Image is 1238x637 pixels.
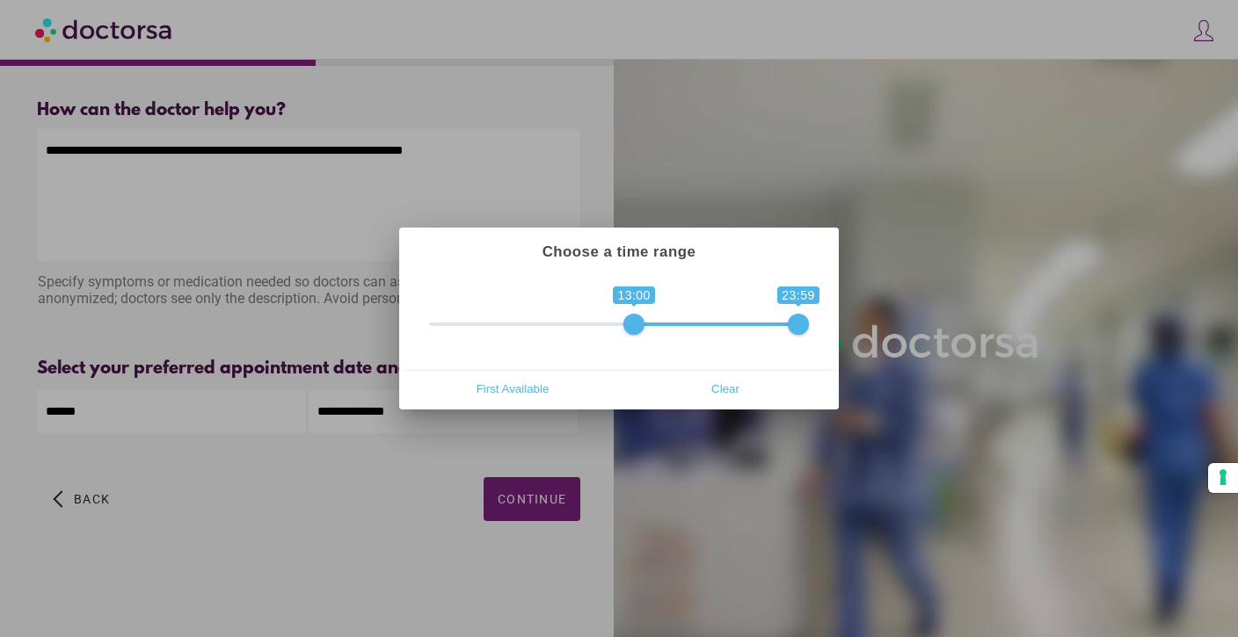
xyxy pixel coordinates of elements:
button: First Available [406,374,619,402]
strong: Choose a time range [543,243,696,260]
span: First Available [411,375,614,402]
span: 13:00 [613,286,655,304]
button: Clear [619,374,832,402]
span: 23:59 [777,286,819,304]
span: Clear [624,375,827,402]
button: Your consent preferences for tracking technologies [1208,463,1238,493]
